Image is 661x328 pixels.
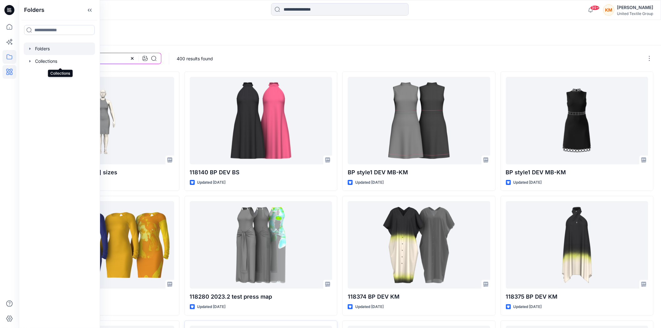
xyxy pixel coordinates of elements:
[32,168,174,177] p: 107892 [PERSON_NAME] sizes
[197,304,226,310] p: Updated [DATE]
[513,304,542,310] p: Updated [DATE]
[603,4,614,16] div: KM
[355,179,384,186] p: Updated [DATE]
[348,168,490,177] p: BP style1 DEV MB-KM
[190,201,332,289] a: 118280 2023.2 test press map
[506,292,648,301] p: 118375 BP DEV KM
[590,5,600,10] span: 99+
[513,179,542,186] p: Updated [DATE]
[348,292,490,301] p: 118374 BP DEV KM
[506,168,648,177] p: BP style1 DEV MB-KM
[348,201,490,289] a: 118374 BP DEV KM
[355,304,384,310] p: Updated [DATE]
[506,201,648,289] a: 118375 BP DEV KM
[190,168,332,177] p: 118140 BP DEV BS
[617,11,653,16] div: United Textile Group
[190,292,332,301] p: 118280 2023.2 test press map
[190,77,332,164] a: 118140 BP DEV BS
[197,179,226,186] p: Updated [DATE]
[617,4,653,11] div: [PERSON_NAME]
[506,77,648,164] a: BP style1 DEV MB-KM
[32,201,174,289] a: 111414 AT
[32,77,174,164] a: 107892 DORETT sizes
[348,77,490,164] a: BP style1 DEV MB-KM
[177,55,213,62] p: 400 results found
[32,292,174,301] p: 111414 AT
